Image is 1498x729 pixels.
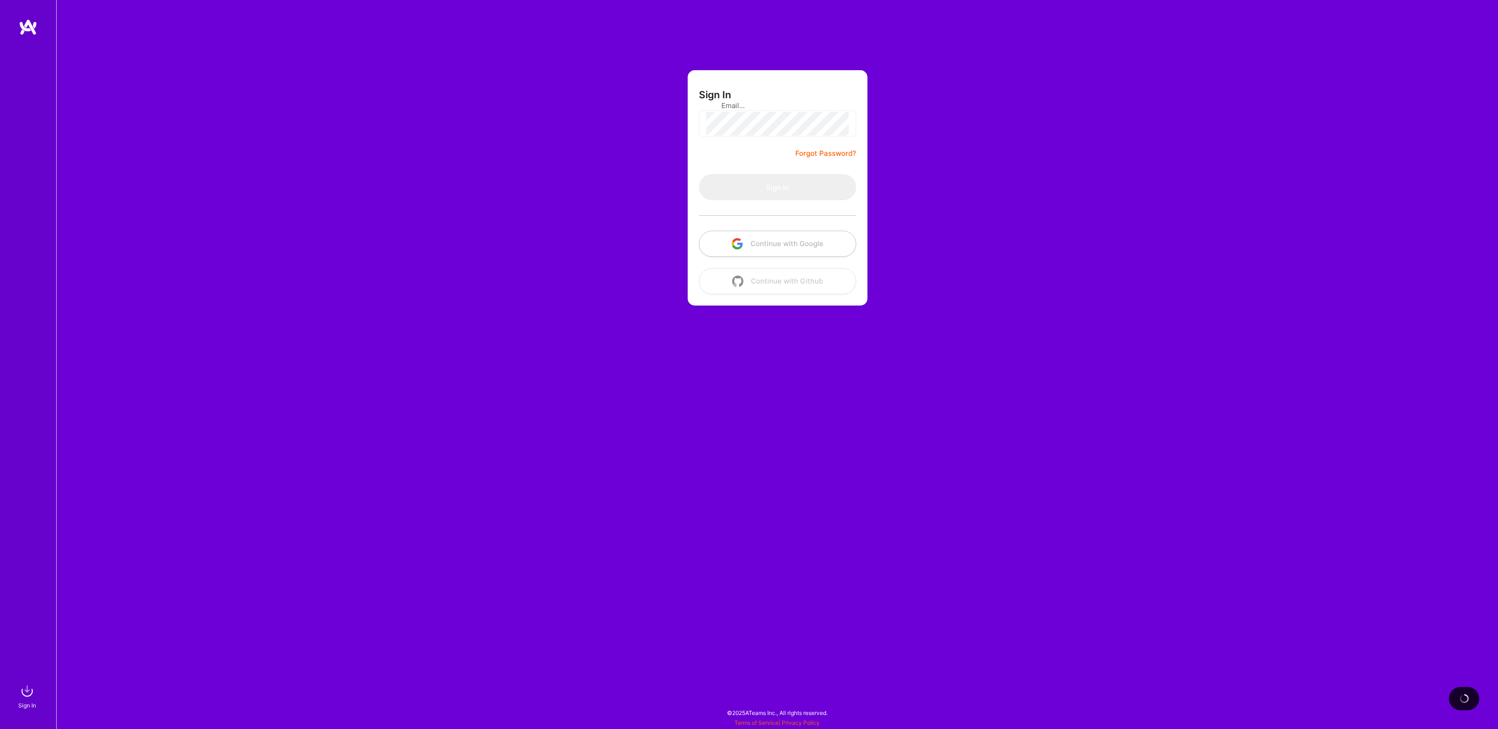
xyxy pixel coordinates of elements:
[734,719,820,726] span: |
[56,701,1498,724] div: © 2025 ATeams Inc., All rights reserved.
[699,89,731,101] h3: Sign In
[1460,694,1469,703] img: loading
[699,268,856,294] button: Continue with Github
[721,94,834,117] input: Email...
[699,231,856,257] button: Continue with Google
[19,19,37,36] img: logo
[18,700,36,710] div: Sign In
[795,148,856,159] a: Forgot Password?
[732,238,743,249] img: icon
[734,719,778,726] a: Terms of Service
[782,719,820,726] a: Privacy Policy
[699,174,856,200] button: Sign In
[18,682,37,700] img: sign in
[20,682,37,710] a: sign inSign In
[732,276,743,287] img: icon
